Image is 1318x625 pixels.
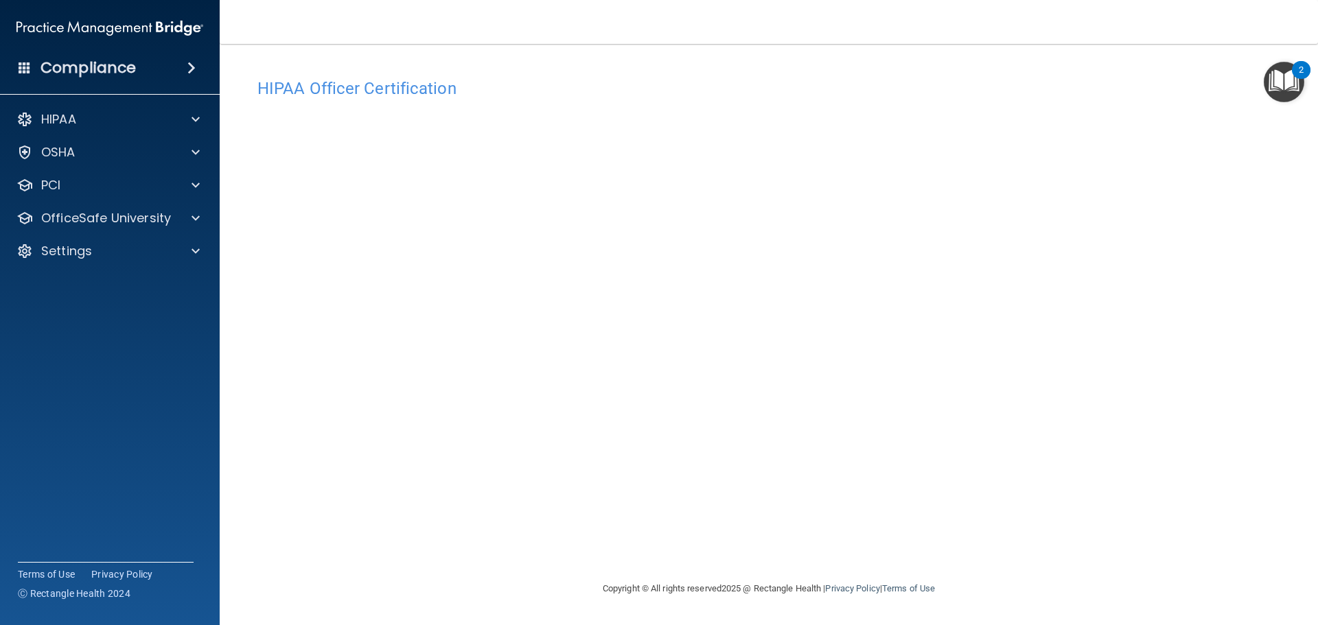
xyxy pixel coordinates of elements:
span: Ⓒ Rectangle Health 2024 [18,587,130,600]
a: Terms of Use [882,583,935,593]
a: PCI [16,177,200,193]
a: HIPAA [16,111,200,128]
a: Settings [16,243,200,259]
a: OSHA [16,144,200,161]
img: PMB logo [16,14,203,42]
p: Settings [41,243,92,259]
a: Terms of Use [18,567,75,581]
div: Copyright © All rights reserved 2025 @ Rectangle Health | | [518,567,1019,611]
a: Privacy Policy [91,567,153,581]
h4: Compliance [41,58,136,78]
iframe: hipaa-training [257,105,1280,551]
h4: HIPAA Officer Certification [257,80,1280,97]
div: 2 [1299,70,1304,88]
p: HIPAA [41,111,76,128]
p: OSHA [41,144,76,161]
a: OfficeSafe University [16,210,200,226]
p: OfficeSafe University [41,210,171,226]
a: Privacy Policy [825,583,879,593]
button: Open Resource Center, 2 new notifications [1264,62,1304,102]
p: PCI [41,177,60,193]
